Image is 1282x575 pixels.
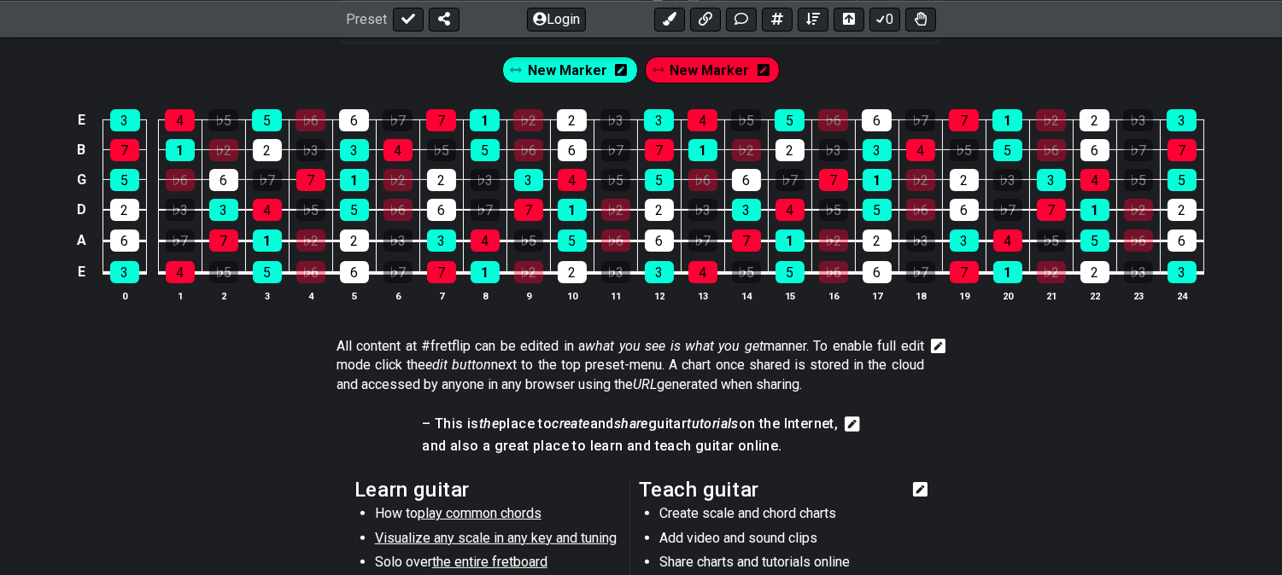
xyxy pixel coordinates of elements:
[557,109,587,131] div: 2
[253,229,282,252] div: 1
[471,229,500,252] div: 4
[209,229,238,252] div: 7
[514,139,543,161] div: ♭6
[558,169,587,191] div: 4
[506,287,550,305] th: 9
[470,109,500,131] div: 1
[681,287,724,305] th: 13
[513,109,543,131] div: ♭2
[514,261,543,283] div: ♭2
[732,229,761,252] div: 7
[471,169,500,191] div: ♭3
[732,139,761,161] div: ♭2
[644,109,674,131] div: 3
[426,109,456,131] div: 7
[732,199,761,221] div: 3
[376,287,419,305] th: 6
[594,287,637,305] th: 11
[601,261,630,283] div: ♭3
[427,139,456,161] div: ♭5
[993,169,1022,191] div: ♭3
[942,287,986,305] th: 19
[558,139,587,161] div: 6
[845,415,860,435] i: Edit
[209,261,238,283] div: ♭5
[615,58,627,83] i: Edit marker
[1029,287,1073,305] th: 21
[950,229,979,252] div: 3
[819,139,848,161] div: ♭3
[863,169,892,191] div: 1
[340,261,369,283] div: 6
[688,229,717,252] div: ♭7
[758,58,770,83] i: Edit marker
[1037,261,1066,283] div: ♭2
[724,287,768,305] th: 14
[558,229,587,252] div: 5
[347,11,388,27] span: Preset
[471,199,500,221] div: ♭7
[993,139,1022,161] div: 5
[1124,169,1153,191] div: ♭5
[654,7,685,31] button: Add an identical marker to each fretkit.
[471,261,500,283] div: 1
[862,109,892,131] div: 6
[514,229,543,252] div: ♭5
[905,109,935,131] div: ♭7
[103,287,147,305] th: 0
[659,504,903,528] li: Create scale and chord charts
[600,109,630,131] div: ♭3
[614,415,648,432] em: share
[993,261,1022,283] div: 1
[906,139,935,161] div: 4
[863,261,892,283] div: 6
[1080,199,1109,221] div: 1
[645,139,674,161] div: 7
[558,199,587,221] div: 1
[514,199,543,221] div: 7
[527,7,586,31] button: Login
[899,287,942,305] th: 18
[645,199,674,221] div: 2
[818,109,848,131] div: ♭6
[427,199,456,221] div: 6
[253,199,282,221] div: 4
[906,229,935,252] div: ♭3
[993,199,1022,221] div: ♭7
[645,169,674,191] div: 5
[383,229,413,252] div: ♭3
[1037,139,1066,161] div: ♭6
[419,287,463,305] th: 7
[950,139,979,161] div: ♭5
[688,139,717,161] div: 1
[166,199,195,221] div: ♭3
[776,139,805,161] div: 2
[158,287,202,305] th: 1
[1080,139,1109,161] div: 6
[601,169,630,191] div: ♭5
[819,169,848,191] div: 7
[71,105,91,135] td: E
[550,287,594,305] th: 10
[499,53,641,87] div: New Marker
[819,261,848,283] div: ♭6
[209,169,238,191] div: 6
[463,287,506,305] th: 8
[208,109,238,131] div: ♭5
[1123,109,1153,131] div: ♭3
[383,109,413,131] div: ♭7
[1168,199,1197,221] div: 2
[340,229,369,252] div: 2
[776,199,805,221] div: 4
[992,109,1022,131] div: 1
[834,7,864,31] button: Toggle horizontal chord view
[332,287,376,305] th: 5
[913,480,928,501] i: Edit
[690,7,721,31] button: Add media link
[641,53,784,87] div: New Marker
[296,261,325,283] div: ♭6
[819,229,848,252] div: ♭2
[71,195,91,225] td: D
[601,229,630,252] div: ♭6
[1080,229,1109,252] div: 5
